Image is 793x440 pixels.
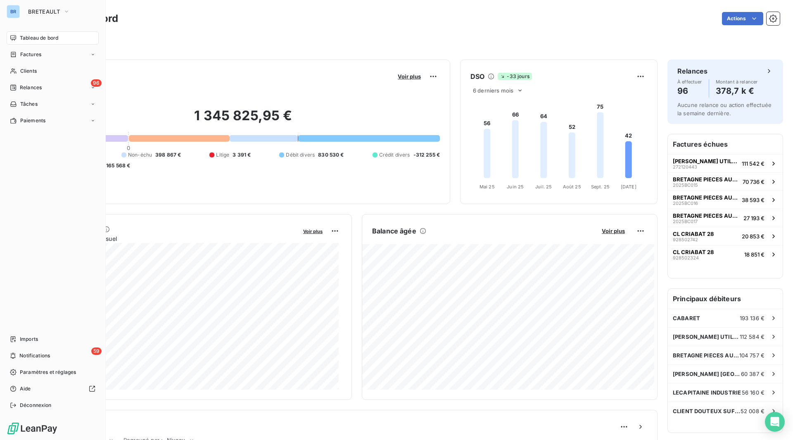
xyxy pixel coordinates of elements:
a: Aide [7,382,99,395]
span: 20 853 € [742,233,765,240]
span: -33 jours [498,73,532,80]
span: BRETAGNE PIECES AUTO 35 [673,194,738,201]
span: 18 851 € [744,251,765,258]
span: 56 160 € [742,389,765,396]
tspan: Sept. 25 [591,184,610,190]
button: CL CRIABAT 2892850274220 853 € [668,227,783,245]
img: Logo LeanPay [7,422,58,435]
button: BRETAGNE PIECES AUTO 352025BC01727 193 € [668,209,783,227]
span: 2025BC016 [673,201,698,206]
span: LECAPITAINE INDUSTRIE [673,389,741,396]
button: Voir plus [301,227,325,235]
span: 96 [91,79,102,87]
span: Montant à relancer [716,79,758,84]
span: Imports [20,335,38,343]
span: Tâches [20,100,38,108]
span: 272120443 [673,164,697,169]
span: Clients [20,67,37,75]
span: Paiements [20,117,45,124]
span: 59 [91,347,102,355]
span: CLIENT DOUTEUX SUFFREN [673,408,741,414]
span: Aucune relance ou action effectuée la semaine dernière. [677,102,772,117]
button: Voir plus [395,73,423,80]
span: CL CRIABAT 28 [673,231,714,237]
span: 111 542 € [742,160,765,167]
span: 398 867 € [155,151,181,159]
span: CABARET [673,315,700,321]
span: 3 391 € [233,151,251,159]
button: Voir plus [599,227,627,235]
div: Open Intercom Messenger [765,412,785,432]
span: Voir plus [398,73,421,80]
h2: 1 345 825,95 € [47,107,440,132]
tspan: Juil. 25 [535,184,552,190]
h6: Balance âgée [372,226,416,236]
button: CL CRIABAT 2892850232418 851 € [668,245,783,263]
h4: 96 [677,84,702,98]
div: BR [7,5,20,18]
span: 6 derniers mois [473,87,513,94]
button: BRETAGNE PIECES AUTO 352025BC01638 593 € [668,190,783,209]
span: Notifications [19,352,50,359]
span: Débit divers [286,151,315,159]
span: Paramètres et réglages [20,369,76,376]
span: [PERSON_NAME] UTILITAIRES ABSOLUT CAR [673,333,740,340]
span: -312 255 € [413,151,440,159]
span: Crédit divers [379,151,410,159]
span: [PERSON_NAME] [GEOGRAPHIC_DATA] [GEOGRAPHIC_DATA] [673,371,741,377]
h6: DSO [470,71,484,81]
span: Factures [20,51,41,58]
span: Voir plus [303,228,323,234]
span: BRETAGNE PIECES AUTO 35 [673,176,739,183]
span: 0 [127,145,130,151]
h4: 378,7 k € [716,84,758,98]
span: CL CRIABAT 28 [673,249,714,255]
span: 60 387 € [741,371,765,377]
span: 2025BC017 [673,219,698,224]
span: Aide [20,385,31,392]
span: -165 568 € [104,162,131,169]
span: Litige [216,151,229,159]
span: Non-échu [128,151,152,159]
span: 52 008 € [741,408,765,414]
span: Chiffre d'affaires mensuel [47,234,297,243]
span: 193 136 € [740,315,765,321]
span: 38 593 € [742,197,765,203]
h6: Principaux débiteurs [668,289,783,309]
button: [PERSON_NAME] UTILITAIRES ABSOLUT CAR272120443111 542 € [668,154,783,172]
h6: Relances [677,66,708,76]
span: 70 736 € [743,178,765,185]
span: Voir plus [602,228,625,234]
span: 104 757 € [739,352,765,359]
tspan: [DATE] [621,184,636,190]
tspan: Août 25 [563,184,581,190]
span: 928502742 [673,237,698,242]
span: À effectuer [677,79,702,84]
tspan: Mai 25 [480,184,495,190]
span: 928502324 [673,255,699,260]
span: 112 584 € [740,333,765,340]
span: BRETAGNE PIECES AUTO 35 [673,352,739,359]
button: BRETAGNE PIECES AUTO 352025BC01570 736 € [668,172,783,190]
span: Déconnexion [20,402,52,409]
span: BRETEAULT [28,8,60,15]
span: [PERSON_NAME] UTILITAIRES ABSOLUT CAR [673,158,738,164]
span: 2025BC015 [673,183,698,188]
span: 830 530 € [318,151,344,159]
span: BRETAGNE PIECES AUTO 35 [673,212,740,219]
tspan: Juin 25 [507,184,524,190]
h6: Factures échues [668,134,783,154]
span: Tableau de bord [20,34,58,42]
span: 27 193 € [743,215,765,221]
span: Relances [20,84,42,91]
button: Actions [722,12,763,25]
